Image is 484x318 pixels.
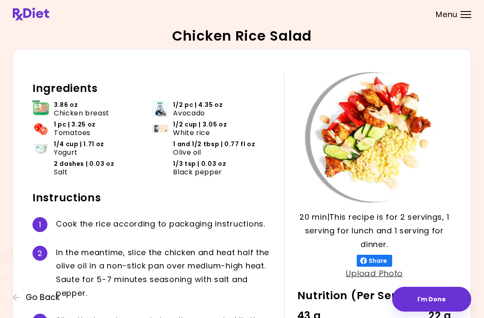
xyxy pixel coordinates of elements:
[54,101,78,109] span: 3.86 oz
[173,160,226,168] span: 1/3 tsp | 0.03 oz
[32,217,47,232] div: 1
[436,11,458,18] span: Menu
[367,257,389,264] span: Share
[173,101,223,109] span: 1/2 pc | 4.35 oz
[32,82,271,95] h2: Ingredients
[392,287,471,312] button: I'm Done
[54,129,91,137] span: Tomatoes
[54,148,78,156] span: Yogurt
[173,121,227,129] span: 1/2 cup | 3.05 oz
[173,148,201,156] span: Olive oil
[13,293,64,302] button: Go Back
[13,8,49,21] img: RxDiet
[173,109,205,117] span: Avocado
[346,268,403,279] a: Upload Photo
[56,246,271,300] div: I n t h e m e a n t i m e , s l i c e t h e c h i c k e n a n d h e a t h a l f t h e o l i v e o...
[357,255,392,267] button: Share
[54,168,68,176] span: Salt
[297,289,452,303] h2: Nutrition (Per Serving)
[54,109,109,117] span: Chicken breast
[32,246,47,261] div: 2
[32,191,271,205] h2: Instructions
[172,29,312,43] h2: Chicken Rice Salad
[26,293,60,302] span: Go Back
[297,210,452,251] p: 20 min | This recipe is for 2 servings, 1 serving for lunch and 1 serving for dinner.
[173,140,255,148] span: 1 and 1/2 tbsp | 0.77 fl oz
[56,217,271,232] div: C o o k t h e r i c e a c c o r d i n g t o p a c k a g i n g i n s t r u c t i o n s .
[54,121,96,129] span: 1 pc | 3.25 oz
[54,160,114,168] span: 2 dashes | 0.03 oz
[54,140,104,148] span: 1/4 cup | 1.71 oz
[173,129,210,137] span: White rice
[173,168,222,176] span: Black pepper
